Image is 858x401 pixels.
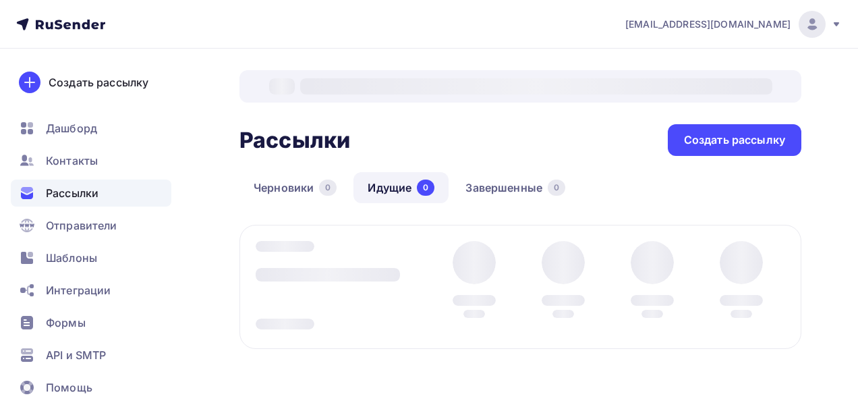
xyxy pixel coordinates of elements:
[46,250,97,266] span: Шаблоны
[11,309,171,336] a: Формы
[625,11,842,38] a: [EMAIL_ADDRESS][DOMAIN_NAME]
[46,282,111,298] span: Интеграции
[239,127,350,154] h2: Рассылки
[417,180,434,196] div: 0
[11,180,171,207] a: Рассылки
[46,153,98,169] span: Контакты
[49,74,148,90] div: Создать рассылку
[46,347,106,363] span: API и SMTP
[353,172,449,203] a: Идущие0
[46,315,86,331] span: Формы
[319,180,337,196] div: 0
[451,172,579,203] a: Завершенные0
[46,120,97,136] span: Дашборд
[548,180,565,196] div: 0
[11,115,171,142] a: Дашборд
[46,379,92,396] span: Помощь
[239,172,351,203] a: Черновики0
[11,147,171,174] a: Контакты
[46,185,98,201] span: Рассылки
[46,217,117,234] span: Отправители
[684,132,785,148] div: Создать рассылку
[11,244,171,271] a: Шаблоны
[625,18,791,31] span: [EMAIL_ADDRESS][DOMAIN_NAME]
[11,212,171,239] a: Отправители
